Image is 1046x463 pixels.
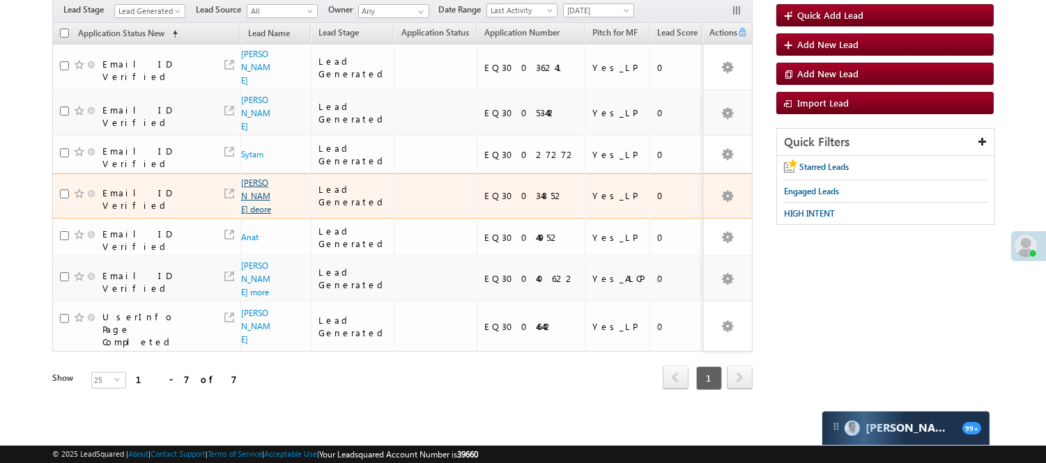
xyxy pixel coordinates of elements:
[663,367,689,389] a: prev
[484,272,578,285] div: EQ30040622
[486,3,557,17] a: Last Activity
[102,187,207,212] div: Email ID Verified
[585,25,645,43] a: Pitch for MF
[484,320,578,333] div: EQ30046442
[822,411,990,446] div: carter-dragCarter[PERSON_NAME]99+
[247,4,318,18] a: All
[60,29,69,38] input: Check all records
[797,97,849,109] span: Import Lead
[797,68,859,79] span: Add New Lead
[477,25,567,43] a: Application Number
[962,422,981,434] span: 99+
[241,178,271,214] a: [PERSON_NAME] deore
[241,260,270,297] a: [PERSON_NAME] more
[657,148,699,161] div: 0
[318,225,388,250] div: Lead Generated
[487,4,553,17] span: Last Activity
[102,104,207,129] div: Email ID Verified
[318,27,359,38] span: Lead Stage
[484,148,578,161] div: EQ30027272
[52,448,478,461] span: © 2025 LeadSquared | | | | |
[102,58,207,83] div: Email ID Verified
[319,449,478,460] span: Your Leadsquared Account Number is
[328,3,358,16] span: Owner
[52,372,80,384] div: Show
[114,376,125,382] span: select
[71,25,185,43] a: Application Status New (sorted ascending)
[657,320,699,333] div: 0
[831,421,842,432] img: carter-drag
[797,9,863,21] span: Quick Add Lead
[151,449,206,458] a: Contact Support
[777,129,994,156] div: Quick Filters
[592,231,643,244] div: Yes_LP
[657,231,699,244] div: 0
[318,55,388,80] div: Lead Generated
[799,162,849,172] span: Starred Leads
[241,149,263,159] a: Sytam
[657,189,699,202] div: 0
[241,26,297,44] a: Lead Name
[115,5,181,17] span: Lead Generated
[784,186,839,196] span: Engaged Leads
[657,61,699,74] div: 0
[102,228,207,253] div: Email ID Verified
[592,320,643,333] div: Yes_LP
[318,183,388,208] div: Lead Generated
[241,49,270,86] a: [PERSON_NAME]
[318,100,388,125] div: Lead Generated
[167,29,178,40] span: (sorted ascending)
[657,272,699,285] div: 0
[592,27,638,38] span: Pitch for MF
[318,314,388,339] div: Lead Generated
[196,3,247,16] span: Lead Source
[592,61,643,74] div: Yes_LP
[410,5,428,19] a: Show All Items
[241,232,259,242] a: Anat
[563,3,634,17] a: [DATE]
[592,107,643,119] div: Yes_LP
[102,145,207,170] div: Email ID Verified
[650,25,705,43] a: Lead Score
[394,25,476,43] a: Application Status
[102,269,207,295] div: Email ID Verified
[312,25,366,43] a: Lead Stage
[114,4,185,18] a: Lead Generated
[78,28,164,38] span: Application Status New
[784,208,835,219] span: HIGH INTENT
[484,231,578,244] div: EQ30044952
[592,148,643,161] div: Yes_LP
[241,95,270,132] a: [PERSON_NAME]
[247,5,314,17] span: All
[727,366,753,389] span: next
[241,308,270,345] a: [PERSON_NAME]
[63,3,114,16] span: Lead Stage
[457,449,478,460] span: 39660
[484,107,578,119] div: EQ30053442
[797,38,859,50] span: Add New Lead
[564,4,630,17] span: [DATE]
[657,107,699,119] div: 0
[401,27,469,38] span: Application Status
[128,449,148,458] a: About
[592,189,643,202] div: Yes_LP
[484,61,578,74] div: EQ30036241
[318,142,388,167] div: Lead Generated
[657,27,698,38] span: Lead Score
[92,372,114,388] span: 25
[358,4,429,18] input: Type to Search
[484,189,578,202] div: EQ30034852
[318,266,388,291] div: Lead Generated
[727,367,753,389] a: next
[704,25,737,43] span: Actions
[696,366,722,390] span: 1
[208,449,262,458] a: Terms of Service
[592,272,643,285] div: Yes_ALCP
[102,311,207,348] div: UserInfo Page Completed
[484,27,560,38] span: Application Number
[663,366,689,389] span: prev
[264,449,317,458] a: Acceptable Use
[136,371,237,387] div: 1 - 7 of 7
[438,3,486,16] span: Date Range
